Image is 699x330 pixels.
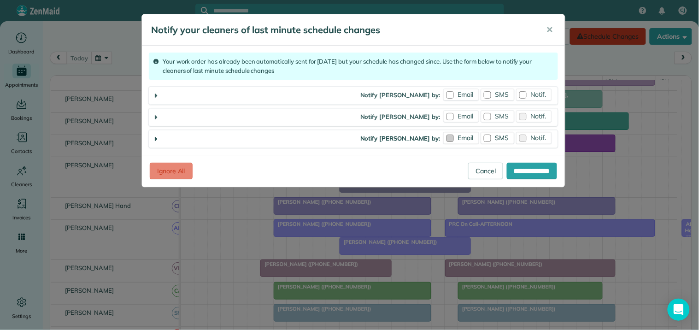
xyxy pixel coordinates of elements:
[546,24,553,35] span: ✕
[149,53,558,80] div: Your work order has already been automatically sent for [DATE] but your schedule has changed sinc...
[668,299,690,321] div: Open Intercom Messenger
[495,90,509,99] span: SMS
[531,134,546,142] span: Notif.
[458,90,474,99] span: Email
[495,134,509,142] span: SMS
[360,134,440,144] strong: Notify [PERSON_NAME] by:
[150,163,193,179] a: Ignore All
[531,112,546,120] span: Notif.
[468,163,503,179] a: Cancel
[495,112,509,120] span: SMS
[151,24,534,36] h5: Notify your cleaners of last minute schedule changes
[458,134,474,142] span: Email
[531,90,546,99] span: Notif.
[458,112,474,120] span: Email
[360,112,440,122] strong: Notify [PERSON_NAME] by:
[360,91,440,100] strong: Notify [PERSON_NAME] by:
